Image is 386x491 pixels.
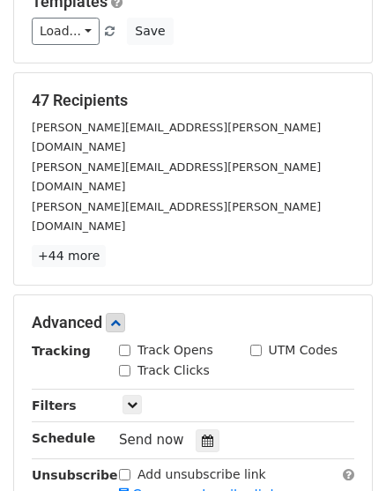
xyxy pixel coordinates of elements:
strong: Schedule [32,431,95,445]
label: Track Opens [137,341,213,360]
div: 聊天小工具 [298,406,386,491]
button: Save [127,18,173,45]
a: Load... [32,18,100,45]
label: Track Clicks [137,361,210,380]
h5: 47 Recipients [32,91,354,110]
h5: Advanced [32,313,354,332]
label: Add unsubscribe link [137,465,266,484]
a: +44 more [32,245,106,267]
small: [PERSON_NAME][EMAIL_ADDRESS][PERSON_NAME][DOMAIN_NAME] [32,200,321,234]
span: Send now [119,432,184,448]
strong: Tracking [32,344,91,358]
strong: Unsubscribe [32,468,118,482]
label: UTM Codes [269,341,338,360]
strong: Filters [32,398,77,413]
small: [PERSON_NAME][EMAIL_ADDRESS][PERSON_NAME][DOMAIN_NAME] [32,160,321,194]
small: [PERSON_NAME][EMAIL_ADDRESS][PERSON_NAME][DOMAIN_NAME] [32,121,321,154]
iframe: Chat Widget [298,406,386,491]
